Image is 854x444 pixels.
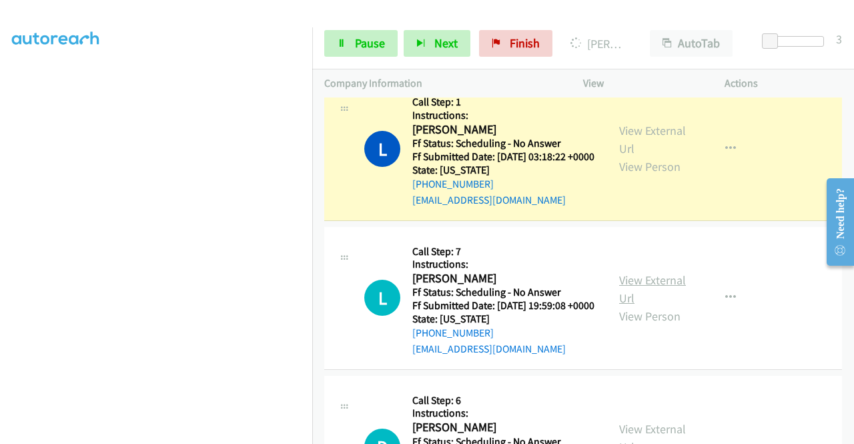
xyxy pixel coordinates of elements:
a: View External Url [619,123,686,156]
h5: State: [US_STATE] [412,312,594,326]
iframe: Resource Center [816,169,854,275]
h2: [PERSON_NAME] [412,271,590,286]
a: Finish [479,30,552,57]
a: View Person [619,308,681,324]
h5: Call Step: 6 [412,394,594,407]
h5: Instructions: [412,109,594,122]
h5: Call Step: 1 [412,95,594,109]
button: AutoTab [650,30,733,57]
h5: Instructions: [412,258,594,271]
a: [EMAIL_ADDRESS][DOMAIN_NAME] [412,194,566,206]
span: Next [434,35,458,51]
h5: Call Step: 7 [412,245,594,258]
span: Finish [510,35,540,51]
h1: L [364,280,400,316]
h5: Ff Submitted Date: [DATE] 03:18:22 +0000 [412,150,594,164]
a: [PHONE_NUMBER] [412,178,494,190]
h5: Instructions: [412,407,594,420]
h5: Ff Submitted Date: [DATE] 19:59:08 +0000 [412,299,594,312]
p: Actions [725,75,842,91]
p: [PERSON_NAME] [570,35,626,53]
a: [PHONE_NUMBER] [412,326,494,339]
a: Pause [324,30,398,57]
h5: Ff Status: Scheduling - No Answer [412,286,594,299]
h5: Ff Status: Scheduling - No Answer [412,137,594,150]
a: View Person [619,159,681,174]
p: Company Information [324,75,559,91]
span: Pause [355,35,385,51]
h5: State: [US_STATE] [412,164,594,177]
div: The call is yet to be attempted [364,280,400,316]
a: [EMAIL_ADDRESS][DOMAIN_NAME] [412,343,566,355]
button: Next [404,30,470,57]
a: View External Url [619,272,686,306]
h2: [PERSON_NAME] [412,420,590,435]
h2: [PERSON_NAME] [412,122,590,138]
p: View [583,75,701,91]
h1: L [364,131,400,167]
div: 3 [836,30,842,48]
